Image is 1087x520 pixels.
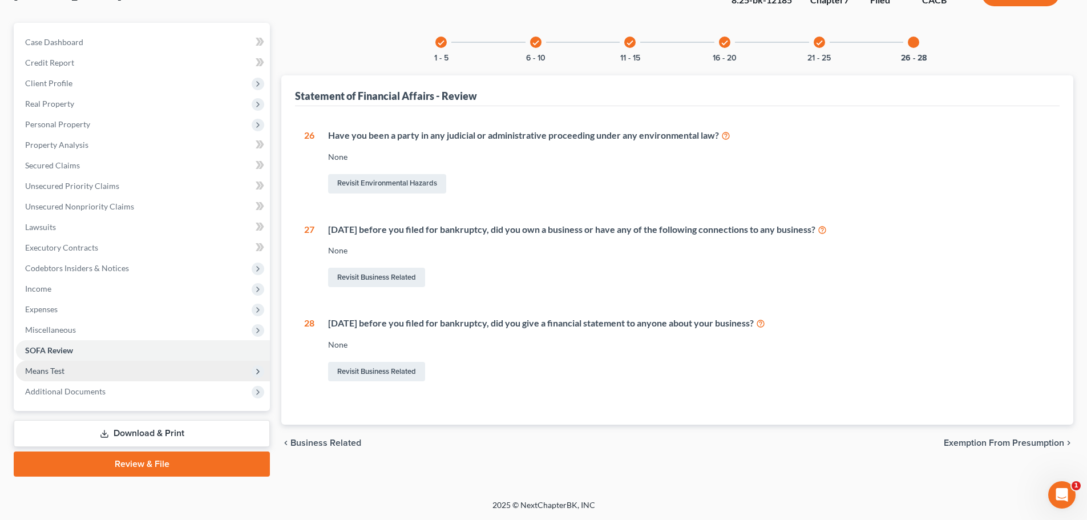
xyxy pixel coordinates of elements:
[281,438,361,448] button: chevron_left Business Related
[944,438,1073,448] button: Exemption from Presumption chevron_right
[16,155,270,176] a: Secured Claims
[25,140,88,150] span: Property Analysis
[16,196,270,217] a: Unsecured Nonpriority Claims
[713,54,737,62] button: 16 - 20
[304,129,314,196] div: 26
[25,201,134,211] span: Unsecured Nonpriority Claims
[807,54,831,62] button: 21 - 25
[25,325,76,334] span: Miscellaneous
[25,37,83,47] span: Case Dashboard
[25,222,56,232] span: Lawsuits
[16,237,270,258] a: Executory Contracts
[328,268,425,287] a: Revisit Business Related
[532,39,540,47] i: check
[25,366,64,376] span: Means Test
[25,345,73,355] span: SOFA Review
[25,58,74,67] span: Credit Report
[219,499,869,520] div: 2025 © NextChapterBK, INC
[25,181,119,191] span: Unsecured Priority Claims
[944,438,1064,448] span: Exemption from Presumption
[295,89,477,103] div: Statement of Financial Affairs - Review
[626,39,634,47] i: check
[721,39,729,47] i: check
[25,304,58,314] span: Expenses
[290,438,361,448] span: Business Related
[281,438,290,448] i: chevron_left
[25,160,80,170] span: Secured Claims
[25,243,98,252] span: Executory Contracts
[815,39,823,47] i: check
[14,452,270,477] a: Review & File
[304,317,314,384] div: 28
[25,119,90,129] span: Personal Property
[1072,481,1081,490] span: 1
[901,54,927,62] button: 26 - 28
[328,362,425,381] a: Revisit Business Related
[328,129,1050,142] div: Have you been a party in any judicial or administrative proceeding under any environmental law?
[304,223,314,290] div: 27
[328,245,1050,256] div: None
[16,32,270,53] a: Case Dashboard
[328,317,1050,330] div: [DATE] before you filed for bankruptcy, did you give a financial statement to anyone about your b...
[25,263,129,273] span: Codebtors Insiders & Notices
[14,420,270,447] a: Download & Print
[437,39,445,47] i: check
[526,54,545,62] button: 6 - 10
[328,339,1050,350] div: None
[1048,481,1076,509] iframe: Intercom live chat
[1064,438,1073,448] i: chevron_right
[328,151,1050,163] div: None
[16,53,270,73] a: Credit Report
[620,54,640,62] button: 11 - 15
[25,284,51,293] span: Income
[16,176,270,196] a: Unsecured Priority Claims
[25,386,106,396] span: Additional Documents
[328,223,1050,236] div: [DATE] before you filed for bankruptcy, did you own a business or have any of the following conne...
[16,135,270,155] a: Property Analysis
[434,54,448,62] button: 1 - 5
[16,217,270,237] a: Lawsuits
[25,78,72,88] span: Client Profile
[16,340,270,361] a: SOFA Review
[328,174,446,194] a: Revisit Environmental Hazards
[25,99,74,108] span: Real Property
